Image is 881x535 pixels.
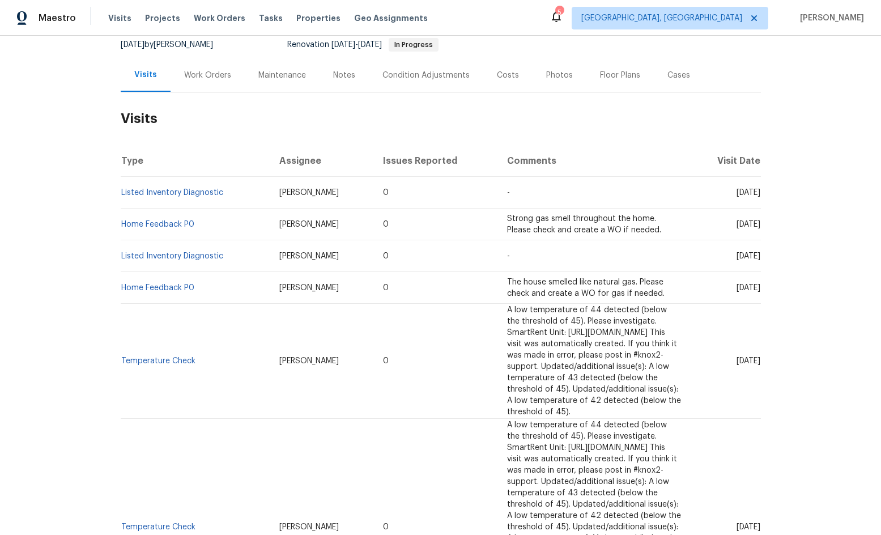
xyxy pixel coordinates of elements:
[555,7,563,18] div: 5
[383,357,389,365] span: 0
[279,357,339,365] span: [PERSON_NAME]
[333,70,355,81] div: Notes
[121,41,144,49] span: [DATE]
[383,523,389,531] span: 0
[497,70,519,81] div: Costs
[507,215,661,234] span: Strong gas smell throughout the home. Please check and create a WO if needed.
[600,70,640,81] div: Floor Plans
[737,189,760,197] span: [DATE]
[507,306,681,416] span: A low temperature of 44 detected (below the threshold of 45). Please investigate. SmartRent Unit:...
[507,252,510,260] span: -
[390,41,437,48] span: In Progress
[795,12,864,24] span: [PERSON_NAME]
[279,220,339,228] span: [PERSON_NAME]
[354,12,428,24] span: Geo Assignments
[108,12,131,24] span: Visits
[279,189,339,197] span: [PERSON_NAME]
[121,523,195,531] a: Temperature Check
[331,41,355,49] span: [DATE]
[358,41,382,49] span: [DATE]
[134,69,157,80] div: Visits
[279,284,339,292] span: [PERSON_NAME]
[279,252,339,260] span: [PERSON_NAME]
[737,523,760,531] span: [DATE]
[121,92,761,145] h2: Visits
[546,70,573,81] div: Photos
[383,284,389,292] span: 0
[374,145,498,177] th: Issues Reported
[121,284,194,292] a: Home Feedback P0
[121,189,223,197] a: Listed Inventory Diagnostic
[121,220,194,228] a: Home Feedback P0
[296,12,341,24] span: Properties
[184,70,231,81] div: Work Orders
[383,220,389,228] span: 0
[667,70,690,81] div: Cases
[121,145,270,177] th: Type
[270,145,374,177] th: Assignee
[737,357,760,365] span: [DATE]
[690,145,761,177] th: Visit Date
[121,38,227,52] div: by [PERSON_NAME]
[737,220,760,228] span: [DATE]
[507,278,665,298] span: The house smelled like natural gas. Please check and create a WO for gas if needed.
[145,12,180,24] span: Projects
[737,252,760,260] span: [DATE]
[383,189,389,197] span: 0
[121,357,195,365] a: Temperature Check
[279,523,339,531] span: [PERSON_NAME]
[287,41,439,49] span: Renovation
[259,14,283,22] span: Tasks
[383,252,389,260] span: 0
[39,12,76,24] span: Maestro
[498,145,690,177] th: Comments
[737,284,760,292] span: [DATE]
[507,189,510,197] span: -
[194,12,245,24] span: Work Orders
[331,41,382,49] span: -
[258,70,306,81] div: Maintenance
[121,252,223,260] a: Listed Inventory Diagnostic
[581,12,742,24] span: [GEOGRAPHIC_DATA], [GEOGRAPHIC_DATA]
[382,70,470,81] div: Condition Adjustments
